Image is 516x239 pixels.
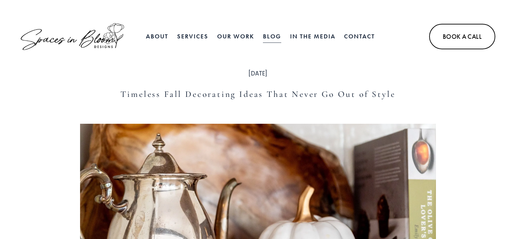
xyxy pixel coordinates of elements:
[217,30,254,44] a: Our Work
[263,30,281,44] a: Blog
[290,30,336,44] a: In the Media
[177,30,208,44] a: folder dropdown
[429,24,495,49] a: Book A Call
[344,30,375,44] a: Contact
[146,30,168,44] a: About
[80,88,436,100] h1: Timeless Fall Decorating Ideas That Never Go Out of Style
[21,23,124,50] img: Spaces in Bloom Designs
[177,30,208,43] span: Services
[248,69,267,78] span: [DATE]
